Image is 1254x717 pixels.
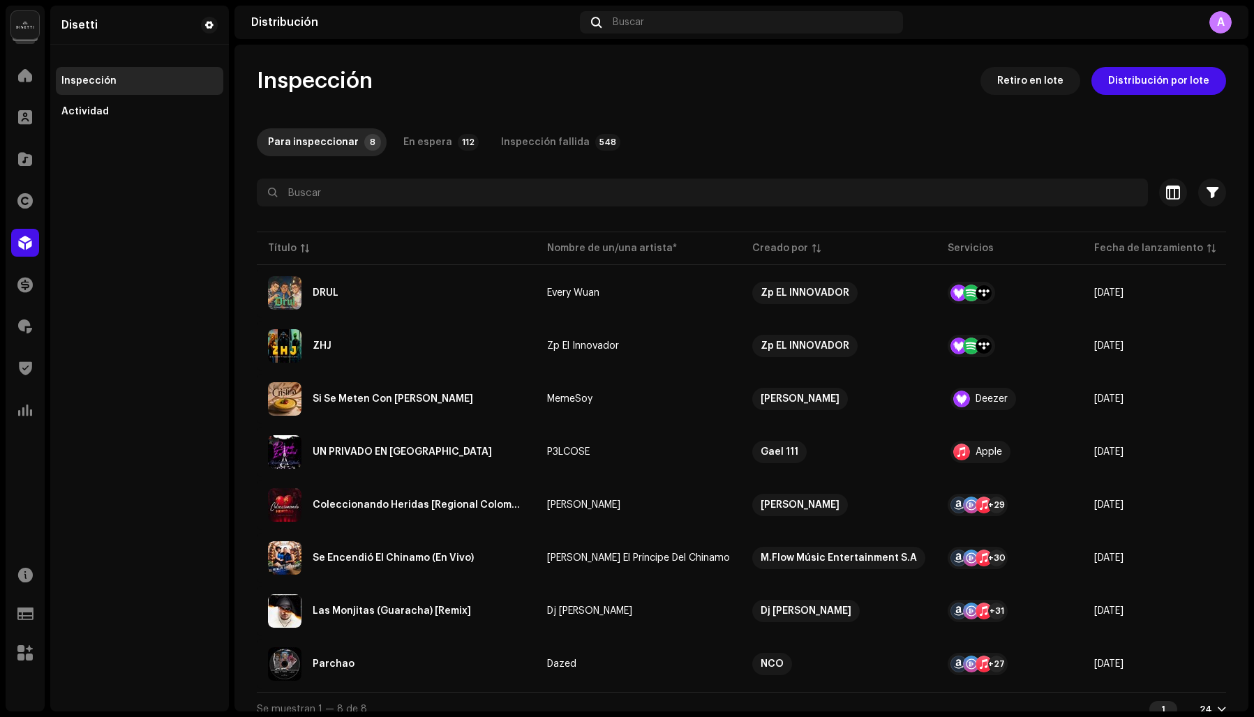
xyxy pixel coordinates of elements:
[752,441,925,463] span: Gael 111
[11,11,39,39] img: 02a7c2d3-3c89-4098-b12f-2ff2945c95ee
[988,550,1005,566] div: +30
[988,656,1005,672] div: +27
[1108,67,1209,95] span: Distribución por lote
[313,606,471,616] div: Las Monjitas (Guaracha) [Remix]
[1200,704,1212,715] div: 24
[988,497,1005,513] div: +29
[761,494,839,516] div: [PERSON_NAME]
[761,388,839,410] div: [PERSON_NAME]
[1094,394,1124,404] span: 29 sept 2025
[56,98,223,126] re-m-nav-item: Actividad
[364,134,381,151] p-badge: 8
[547,553,730,563] span: Reynaldo Leyton El Príncipe Del Chinamo
[1094,447,1124,457] span: 7 oct 2025
[268,435,301,469] img: dc974628-9d71-4cd9-b5f3-4bb203c4c351
[268,276,301,310] img: e7672d4f-9b72-4d28-bbc7-7b9cbd33b37e
[761,441,798,463] div: Gael 111
[257,704,367,714] span: Se muestran 1 — 8 de 8
[61,75,117,86] div: Inspección
[988,603,1005,619] div: +31
[547,447,590,457] div: P3LCOSE
[547,659,576,669] div: Dazed
[268,541,301,575] img: a8ee513e-8bb5-4b57-9621-a3bb0fff1fb3
[752,547,925,569] span: M.Flow Músic Entertainment S.A
[313,500,525,510] div: Coleccionando Heridas [Regional Colombiano]
[501,128,590,156] div: Inspección fallida
[56,67,223,95] re-m-nav-item: Inspección
[547,341,619,351] div: Zp El Innovador
[547,500,620,510] div: [PERSON_NAME]
[268,594,301,628] img: 63a5fcdd-01ed-4e17-ab30-50470643b2c4
[251,17,574,28] div: Distribución
[547,553,730,563] div: [PERSON_NAME] El Príncipe Del Chinamo
[1091,67,1226,95] button: Distribución por lote
[257,179,1148,206] input: Buscar
[761,600,851,622] div: Dj [PERSON_NAME]
[595,134,620,151] p-badge: 548
[547,447,730,457] span: P3LCOSE
[313,341,331,351] div: ZHJ
[313,394,473,404] div: Si Se Meten Con Cristina
[547,394,592,404] div: MemeSoy
[976,447,1002,457] div: Apple
[268,488,301,522] img: 49bcfc85-e122-41cb-aa7a-f51a8431d8b3
[752,241,808,255] div: Creado por
[752,653,925,675] span: NCO
[313,659,354,669] div: Parchao
[547,288,599,298] div: Every Wuan
[257,67,373,95] span: Inspección
[547,606,730,616] span: Dj Jonathan
[752,335,925,357] span: Zp EL INNOVADOR
[458,134,479,151] p-badge: 112
[268,647,301,681] img: 6261f1de-ff23-4bb3-9fb1-278bee2185eb
[761,547,917,569] div: M.Flow Músic Entertainment S.A
[1094,659,1124,669] span: 24 oct 2025
[313,288,338,298] div: DRUL
[613,17,644,28] span: Buscar
[761,653,784,675] div: NCO
[547,606,632,616] div: Dj [PERSON_NAME]
[547,341,730,351] span: Zp El Innovador
[1094,288,1124,298] span: 26 sept 2025
[1094,606,1124,616] span: 10 oct 2023
[997,67,1063,95] span: Retiro en lote
[976,394,1008,404] div: Deezer
[1094,241,1203,255] div: Fecha de lanzamiento
[752,282,925,304] span: Zp EL INNOVADOR
[268,382,301,416] img: fd41dc46-2e54-43cb-b3e3-3a95124d5d17
[61,20,98,31] div: Disetti
[547,500,730,510] span: Jonnathan Chavez
[547,288,730,298] span: Every Wuan
[1094,553,1124,563] span: 9 oct 2025
[1094,500,1124,510] span: 16 oct 2025
[61,106,109,117] div: Actividad
[761,282,849,304] div: Zp EL INNOVADOR
[268,241,297,255] div: Título
[313,553,474,563] div: Se Encendió El Chinamo (En Vivo)
[752,494,925,516] span: Jonnathan Chavez
[313,447,492,457] div: UN PRIVADO EN MADRID
[761,335,849,357] div: Zp EL INNOVADOR
[547,394,730,404] span: MemeSoy
[403,128,452,156] div: En espera
[268,128,359,156] div: Para inspeccionar
[547,659,730,669] span: Dazed
[980,67,1080,95] button: Retiro en lote
[1209,11,1232,33] div: A
[1094,341,1124,351] span: 13 sept 2025
[752,600,925,622] span: Dj Jonathan
[268,329,301,363] img: be68953a-676d-4d8a-99b4-7ce7b7a250ac
[752,388,925,410] span: Santiago Franco Rizzo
